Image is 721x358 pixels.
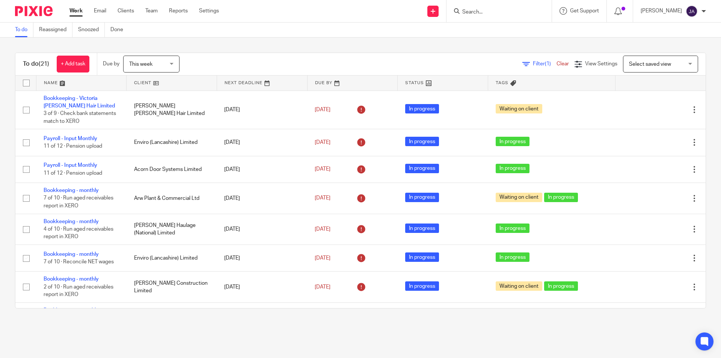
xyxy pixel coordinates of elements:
[315,107,330,112] span: [DATE]
[15,23,33,37] a: To do
[405,193,439,202] span: In progress
[44,308,99,313] a: Bookkeeping - monthly
[533,61,557,66] span: Filter
[127,91,217,129] td: [PERSON_NAME] [PERSON_NAME] Hair Limited
[545,61,551,66] span: (1)
[629,62,671,67] span: Select saved view
[217,272,307,302] td: [DATE]
[496,104,542,113] span: Waiting on client
[496,81,508,85] span: Tags
[496,193,542,202] span: Waiting on client
[405,164,439,173] span: In progress
[44,219,99,224] a: Bookkeeping - monthly
[44,284,113,298] span: 2 of 10 · Run aged receivables report in XERO
[44,144,102,149] span: 11 of 12 · Pension upload
[44,259,114,264] span: 7 of 10 · Reconcile NET wages
[145,7,158,15] a: Team
[69,7,83,15] a: Work
[544,281,578,291] span: In progress
[405,104,439,113] span: In progress
[199,7,219,15] a: Settings
[129,62,152,67] span: This week
[315,227,330,232] span: [DATE]
[44,163,97,168] a: Payroll - Input Monthly
[44,196,113,209] span: 7 of 10 · Run aged receivables report in XERO
[127,214,217,245] td: [PERSON_NAME] Haulage (National) Limited
[39,23,72,37] a: Reassigned
[127,272,217,302] td: [PERSON_NAME] Construction Limited
[544,193,578,202] span: In progress
[686,5,698,17] img: svg%3E
[217,129,307,156] td: [DATE]
[405,137,439,146] span: In progress
[315,196,330,201] span: [DATE]
[15,6,53,16] img: Pixie
[496,252,529,262] span: In progress
[94,7,106,15] a: Email
[496,164,529,173] span: In progress
[496,224,529,233] span: In progress
[462,9,529,16] input: Search
[127,302,217,333] td: CJ Autos (Darwen) Ltd
[217,183,307,214] td: [DATE]
[641,7,682,15] p: [PERSON_NAME]
[585,61,617,66] span: View Settings
[217,302,307,333] td: [DATE]
[217,245,307,272] td: [DATE]
[44,252,99,257] a: Bookkeeping - monthly
[44,188,99,193] a: Bookkeeping - monthly
[44,276,99,282] a: Bookkeeping - monthly
[557,61,569,66] a: Clear
[315,255,330,261] span: [DATE]
[118,7,134,15] a: Clients
[127,183,217,214] td: Arw Plant & Commercial Ltd
[315,284,330,290] span: [DATE]
[39,61,49,67] span: (21)
[127,129,217,156] td: Enviro (Lancashire) Limited
[217,156,307,183] td: [DATE]
[44,136,97,141] a: Payroll - Input Monthly
[496,281,542,291] span: Waiting on client
[496,137,529,146] span: In progress
[217,214,307,245] td: [DATE]
[127,156,217,183] td: Acorn Door Systems Limited
[44,96,115,109] a: Bookkeeping - Victoria [PERSON_NAME] Hair Limited
[405,252,439,262] span: In progress
[110,23,129,37] a: Done
[405,224,439,233] span: In progress
[44,111,116,124] span: 3 of 9 · Check bank statements match to XERO
[127,245,217,272] td: Enviro (Lancashire) Limited
[78,23,105,37] a: Snoozed
[315,140,330,145] span: [DATE]
[103,60,119,68] p: Due by
[315,167,330,172] span: [DATE]
[405,281,439,291] span: In progress
[44,171,102,176] span: 11 of 12 · Pension upload
[23,60,49,68] h1: To do
[57,56,89,73] a: + Add task
[217,91,307,129] td: [DATE]
[44,227,113,240] span: 4 of 10 · Run aged receivables report in XERO
[570,8,599,14] span: Get Support
[169,7,188,15] a: Reports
